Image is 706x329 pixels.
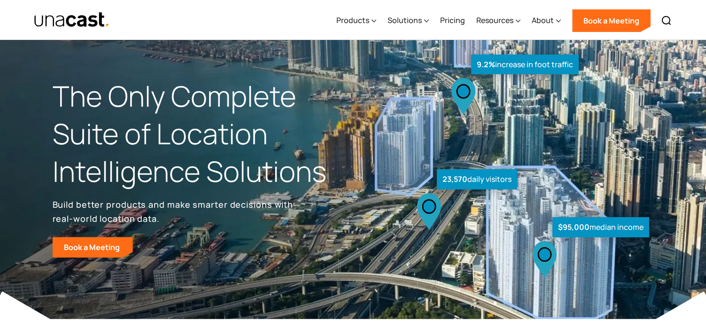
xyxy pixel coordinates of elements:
[477,59,495,70] strong: 9.2%
[471,55,579,75] div: increase in foot traffic
[532,15,554,26] div: About
[336,15,369,26] div: Products
[34,12,110,28] a: home
[572,9,651,32] a: Book a Meeting
[34,12,110,28] img: Unacast text logo
[661,15,672,26] img: Search icon
[532,1,561,40] div: About
[440,1,465,40] a: Pricing
[558,222,590,232] strong: $95,000
[388,15,422,26] div: Solutions
[476,1,520,40] div: Resources
[53,78,353,190] h1: The Only Complete Suite of Location Intelligence Solutions
[388,1,429,40] div: Solutions
[552,217,649,237] div: median income
[437,169,517,189] div: daily visitors
[442,174,467,184] strong: 23,570
[53,237,133,258] a: Book a Meeting
[53,197,297,226] p: Build better products and make smarter decisions with real-world location data.
[336,1,376,40] div: Products
[476,15,513,26] div: Resources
